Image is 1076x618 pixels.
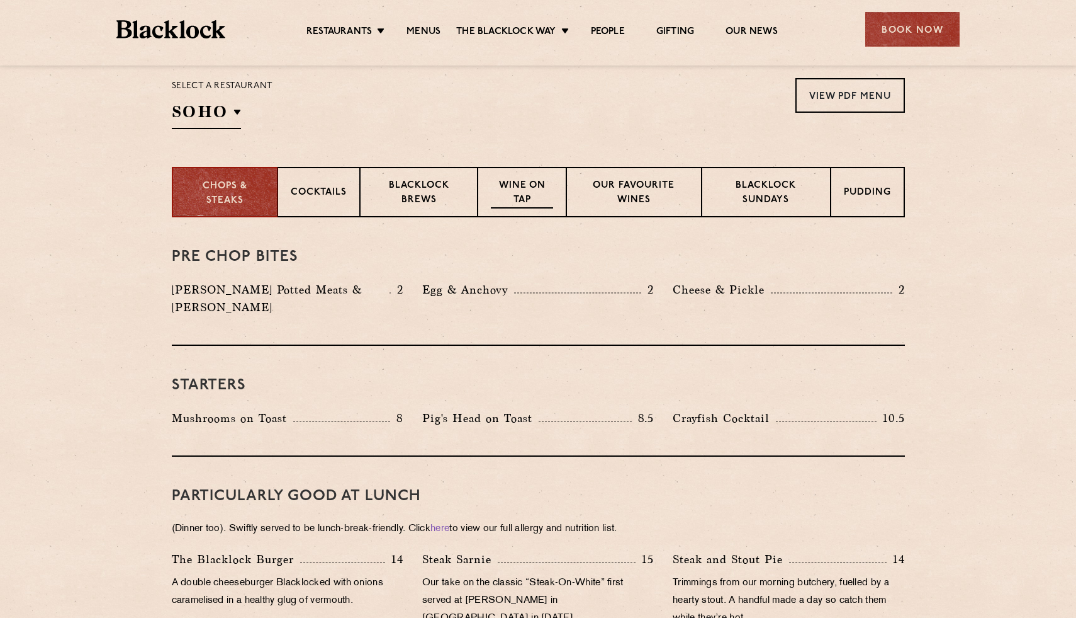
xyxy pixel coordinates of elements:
p: Blacklock Sundays [715,179,817,209]
p: 10.5 [877,410,904,426]
p: Wine on Tap [491,179,552,209]
p: Cheese & Pickle [673,281,771,299]
p: 8.5 [632,410,654,426]
a: Menus [406,26,440,40]
p: 2 [391,282,403,298]
p: 8 [390,410,403,426]
p: Cocktails [291,186,347,202]
p: 14 [385,551,403,568]
a: Our News [726,26,778,40]
p: Chops & Steaks [186,180,264,208]
p: (Dinner too). Swiftly served to be lunch-break-friendly. Click to view our full allergy and nutri... [172,520,905,538]
a: Restaurants [306,26,372,40]
p: Egg & Anchovy [422,281,514,299]
h2: SOHO [172,101,241,129]
a: Gifting [656,26,694,40]
p: Our favourite wines [580,179,688,209]
p: 2 [892,282,905,298]
h3: PARTICULARLY GOOD AT LUNCH [172,488,905,505]
div: Book Now [865,12,960,47]
p: Pig's Head on Toast [422,409,539,427]
img: BL_Textured_Logo-footer-cropped.svg [116,20,225,38]
a: here [430,524,449,534]
h3: Starters [172,377,905,394]
p: A double cheeseburger Blacklocked with onions caramelised in a healthy glug of vermouth. [172,575,403,610]
p: Select a restaurant [172,78,273,94]
a: The Blacklock Way [456,26,556,40]
p: Blacklock Brews [373,179,465,209]
p: [PERSON_NAME] Potted Meats & [PERSON_NAME] [172,281,389,316]
p: Crayfish Cocktail [673,409,776,427]
h3: Pre Chop Bites [172,249,905,265]
a: View PDF Menu [795,78,905,113]
p: 2 [641,282,654,298]
p: Pudding [844,186,891,202]
p: Mushrooms on Toast [172,409,293,427]
p: Steak and Stout Pie [673,551,789,568]
p: Steak Sarnie [422,551,498,568]
p: 15 [636,551,654,568]
p: 14 [887,551,905,568]
a: People [591,26,625,40]
p: The Blacklock Burger [172,551,300,568]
